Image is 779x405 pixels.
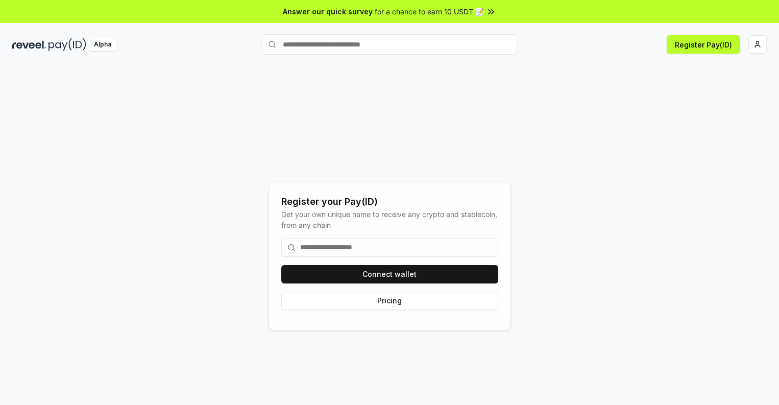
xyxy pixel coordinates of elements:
img: pay_id [48,38,86,51]
span: Answer our quick survey [283,6,373,17]
span: for a chance to earn 10 USDT 📝 [375,6,484,17]
div: Get your own unique name to receive any crypto and stablecoin, from any chain [281,209,498,230]
button: Register Pay(ID) [667,35,740,54]
img: reveel_dark [12,38,46,51]
button: Pricing [281,292,498,310]
button: Connect wallet [281,265,498,283]
div: Register your Pay(ID) [281,195,498,209]
div: Alpha [88,38,117,51]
